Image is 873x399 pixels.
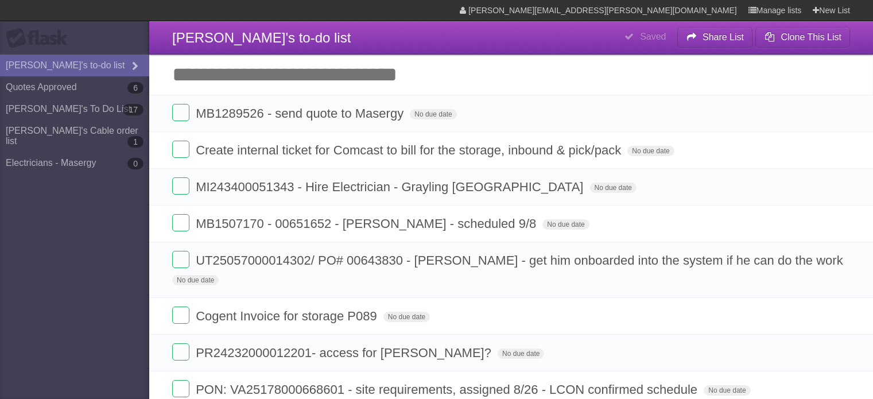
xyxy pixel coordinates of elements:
[196,143,624,157] span: Create internal ticket for Comcast to bill for the storage, inbound & pick/pack
[172,104,189,121] label: Done
[172,380,189,397] label: Done
[196,253,846,268] span: UT25057000014302/ PO# 00643830 - [PERSON_NAME] - get him onboarded into the system if he can do t...
[704,385,750,396] span: No due date
[781,32,841,42] b: Clone This List
[172,275,219,285] span: No due date
[127,136,143,148] b: 1
[123,104,143,115] b: 17
[127,158,143,169] b: 0
[172,307,189,324] label: Done
[172,30,351,45] span: [PERSON_NAME]'s to-do list
[383,312,430,322] span: No due date
[542,219,589,230] span: No due date
[196,309,380,323] span: Cogent Invoice for storage P089
[677,27,753,48] button: Share List
[755,27,850,48] button: Clone This List
[196,216,539,231] span: MB1507170 - 00651652 - [PERSON_NAME] - scheduled 9/8
[172,214,189,231] label: Done
[640,32,666,41] b: Saved
[6,28,75,49] div: Flask
[410,109,456,119] span: No due date
[498,348,544,359] span: No due date
[196,180,586,194] span: MI243400051343 - Hire Electrician - Grayling [GEOGRAPHIC_DATA]
[196,382,700,397] span: PON: VA25178000668601 - site requirements, assigned 8/26 - LCON confirmed schedule
[703,32,744,42] b: Share List
[196,106,406,121] span: MB1289526 - send quote to Masergy
[172,141,189,158] label: Done
[590,183,637,193] span: No due date
[172,343,189,361] label: Done
[172,251,189,268] label: Done
[172,177,189,195] label: Done
[127,82,143,94] b: 6
[196,346,494,360] span: PR24232000012201- access for [PERSON_NAME]?
[627,146,674,156] span: No due date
